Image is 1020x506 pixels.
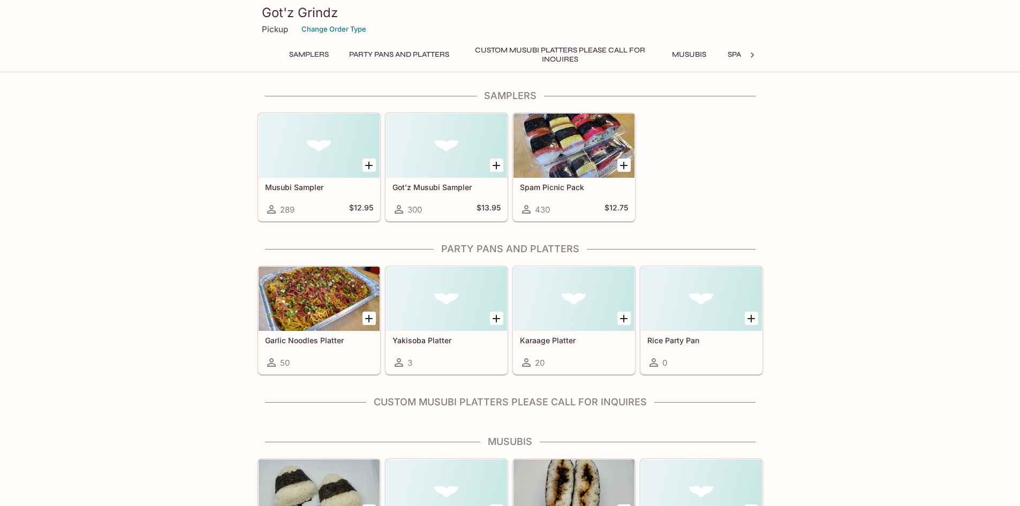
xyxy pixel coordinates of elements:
span: 50 [280,358,290,368]
a: Rice Party Pan0 [640,266,762,374]
h5: $12.75 [605,203,628,216]
button: Spam Musubis [722,47,790,62]
h5: Spam Picnic Pack [520,183,628,192]
button: Add Rice Party Pan [745,312,758,325]
h5: $13.95 [477,203,501,216]
span: 289 [280,205,294,215]
a: Garlic Noodles Platter50 [258,266,380,374]
a: Got’z Musubi Sampler300$13.95 [386,113,508,221]
span: 20 [535,358,545,368]
button: Add Karaage Platter [617,312,631,325]
a: Musubi Sampler289$12.95 [258,113,380,221]
span: 3 [407,358,412,368]
div: Spam Picnic Pack [513,114,634,178]
div: Karaage Platter [513,267,634,331]
button: Custom Musubi Platters PLEASE CALL FOR INQUIRES [464,47,656,62]
h5: Musubi Sampler [265,183,373,192]
div: Yakisoba Platter [386,267,507,331]
button: Add Musubi Sampler [362,158,376,172]
h4: Custom Musubi Platters PLEASE CALL FOR INQUIRES [258,396,763,408]
button: Add Spam Picnic Pack [617,158,631,172]
button: Add Yakisoba Platter [490,312,503,325]
a: Yakisoba Platter3 [386,266,508,374]
button: Add Garlic Noodles Platter [362,312,376,325]
button: Party Pans and Platters [343,47,455,62]
h4: Party Pans and Platters [258,243,763,255]
button: Musubis [665,47,713,62]
button: Add Got’z Musubi Sampler [490,158,503,172]
p: Pickup [262,24,288,34]
h5: Karaage Platter [520,336,628,345]
h3: Got'z Grindz [262,4,759,21]
span: 0 [662,358,667,368]
span: 300 [407,205,422,215]
h5: Yakisoba Platter [392,336,501,345]
button: Samplers [283,47,335,62]
div: Rice Party Pan [641,267,762,331]
h4: Samplers [258,90,763,102]
span: 430 [535,205,550,215]
h5: $12.95 [349,203,373,216]
div: Musubi Sampler [259,114,380,178]
div: Got’z Musubi Sampler [386,114,507,178]
button: Change Order Type [297,21,371,37]
a: Spam Picnic Pack430$12.75 [513,113,635,221]
h5: Rice Party Pan [647,336,755,345]
h4: Musubis [258,436,763,448]
h5: Got’z Musubi Sampler [392,183,501,192]
h5: Garlic Noodles Platter [265,336,373,345]
div: Garlic Noodles Platter [259,267,380,331]
a: Karaage Platter20 [513,266,635,374]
